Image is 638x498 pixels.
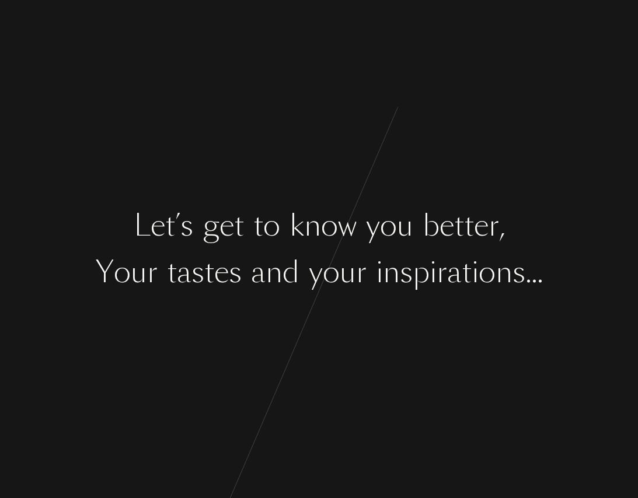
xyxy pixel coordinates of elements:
div: u [397,204,413,248]
div: g [203,204,219,248]
div: i [472,251,479,294]
div: o [114,251,131,294]
div: L [134,204,151,248]
div: u [131,251,147,294]
div: o [479,251,496,294]
div: Y [96,251,114,294]
div: n [496,251,513,294]
div: t [454,204,464,248]
div: s [513,251,525,294]
div: i [376,251,383,294]
div: d [283,251,299,294]
div: i [430,251,437,294]
div: . [531,251,537,294]
div: y [309,251,323,294]
div: n [383,251,400,294]
div: o [380,204,397,248]
div: s [229,251,242,294]
div: s [400,251,413,294]
div: t [204,251,214,294]
div: t [253,204,263,248]
div: r [147,251,158,294]
div: ’ [175,204,180,248]
div: o [263,204,280,248]
div: e [214,251,229,294]
div: t [464,204,474,248]
div: u [340,251,356,294]
div: w [338,204,357,248]
div: a [251,251,266,294]
div: n [266,251,283,294]
div: b [423,204,440,248]
div: e [151,204,165,248]
div: s [191,251,204,294]
div: n [304,204,321,248]
div: . [537,251,543,294]
div: k [290,204,304,248]
div: t [234,204,244,248]
div: s [180,204,193,248]
div: t [462,251,472,294]
div: e [219,204,234,248]
div: t [165,204,175,248]
div: r [489,204,499,248]
div: e [440,204,454,248]
div: y [366,204,380,248]
div: r [356,251,367,294]
div: o [321,204,338,248]
div: a [177,251,191,294]
div: p [413,251,430,294]
div: . [525,251,531,294]
div: , [499,204,505,248]
div: o [323,251,340,294]
div: e [474,204,489,248]
div: a [447,251,462,294]
div: r [437,251,447,294]
div: t [167,251,177,294]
